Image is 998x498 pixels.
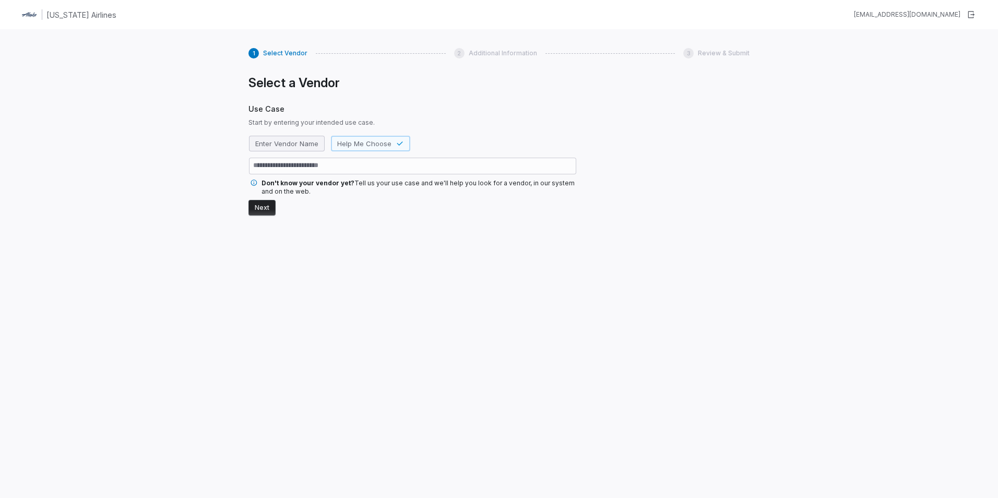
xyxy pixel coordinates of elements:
[854,10,960,19] div: [EMAIL_ADDRESS][DOMAIN_NAME]
[331,136,410,151] button: Help Me Choose
[262,179,575,195] span: Tell us your use case and we'll help you look for a vendor, in our system and on the web.
[249,136,325,151] button: Enter Vendor Name
[46,9,116,20] h1: [US_STATE] Airlines
[248,200,276,216] button: Next
[469,49,537,57] span: Additional Information
[337,139,391,148] span: Help Me Choose
[263,49,307,57] span: Select Vendor
[21,6,38,23] img: Clerk Logo
[454,48,465,58] div: 2
[683,48,694,58] div: 3
[248,75,577,91] h1: Select a Vendor
[248,103,577,114] span: Use Case
[255,139,318,148] span: Enter Vendor Name
[248,48,259,58] div: 1
[248,118,577,127] span: Start by entering your intended use case.
[262,179,354,187] span: Don't know your vendor yet?
[698,49,750,57] span: Review & Submit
